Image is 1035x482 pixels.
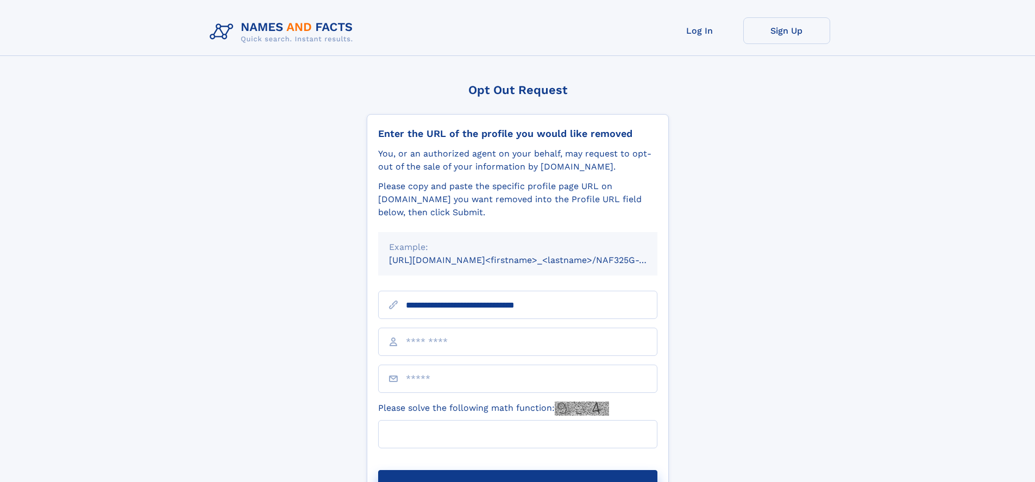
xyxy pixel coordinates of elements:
div: You, or an authorized agent on your behalf, may request to opt-out of the sale of your informatio... [378,147,657,173]
div: Enter the URL of the profile you would like removed [378,128,657,140]
label: Please solve the following math function: [378,402,609,416]
div: Opt Out Request [367,83,669,97]
a: Log In [656,17,743,44]
div: Please copy and paste the specific profile page URL on [DOMAIN_NAME] you want removed into the Pr... [378,180,657,219]
small: [URL][DOMAIN_NAME]<firstname>_<lastname>/NAF325G-xxxxxxxx [389,255,678,265]
a: Sign Up [743,17,830,44]
div: Example: [389,241,647,254]
img: Logo Names and Facts [205,17,362,47]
